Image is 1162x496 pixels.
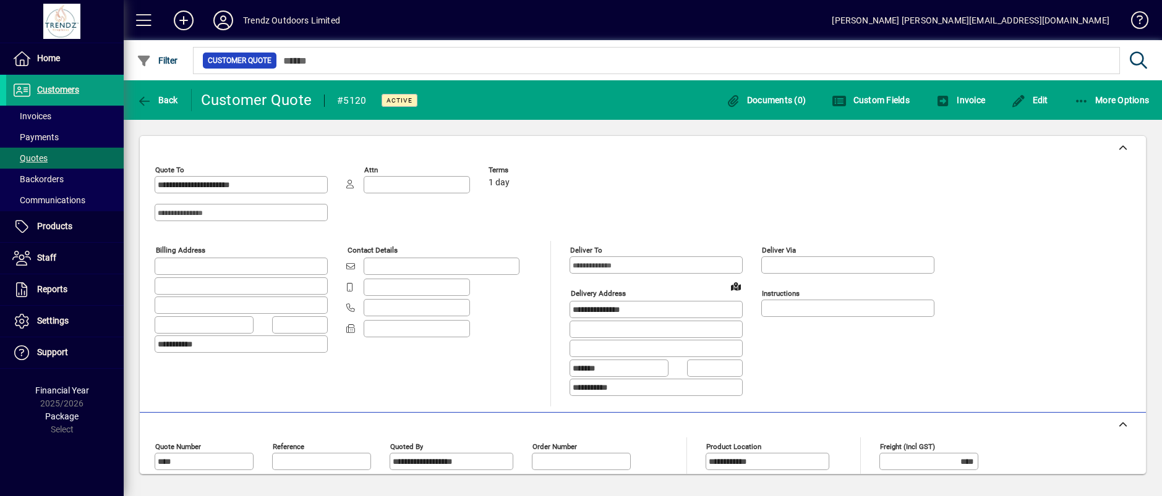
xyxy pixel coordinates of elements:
mat-label: Reference [273,442,304,450]
button: Back [134,89,181,111]
span: Active [387,96,412,104]
span: Invoice [936,95,985,105]
button: More Options [1071,89,1153,111]
a: Staff [6,243,124,274]
mat-label: Instructions [762,289,800,298]
a: Invoices [6,106,124,127]
span: 1 day [489,178,510,188]
mat-label: Freight (incl GST) [880,442,935,450]
mat-label: Attn [364,166,378,174]
button: Add [164,9,203,32]
span: Settings [37,316,69,326]
a: View on map [726,276,746,296]
a: Communications [6,190,124,211]
button: Documents (0) [722,89,809,111]
div: [PERSON_NAME] [PERSON_NAME][EMAIL_ADDRESS][DOMAIN_NAME] [832,11,1109,30]
mat-label: Product location [706,442,761,450]
span: Reports [37,284,67,294]
a: Knowledge Base [1122,2,1147,43]
span: Payments [12,132,59,142]
a: Settings [6,306,124,337]
div: #5120 [337,91,366,111]
mat-label: Deliver via [762,246,796,254]
button: Invoice [933,89,988,111]
button: Custom Fields [829,89,913,111]
span: More Options [1074,95,1150,105]
a: Reports [6,274,124,305]
app-page-header-button: Back [124,89,192,111]
span: Back [137,95,178,105]
span: Package [45,411,79,421]
span: Backorders [12,174,64,184]
span: Invoices [12,111,51,121]
span: Quotes [12,153,48,163]
mat-label: Deliver To [570,246,602,254]
span: Customers [37,85,79,95]
button: Profile [203,9,243,32]
mat-label: Quote To [155,166,184,174]
a: Payments [6,127,124,148]
a: Products [6,211,124,242]
span: Products [37,221,72,231]
span: Staff [37,253,56,263]
span: Documents (0) [725,95,806,105]
mat-label: Quoted by [390,442,423,450]
span: Communications [12,195,85,205]
span: Edit [1011,95,1048,105]
button: Edit [1008,89,1051,111]
span: Support [37,347,68,357]
span: Customer Quote [208,54,271,67]
span: Custom Fields [832,95,910,105]
div: Customer Quote [201,90,312,110]
span: Financial Year [35,385,89,395]
span: Filter [137,56,178,65]
span: Home [37,53,60,63]
a: Quotes [6,148,124,169]
div: Trendz Outdoors Limited [243,11,340,30]
a: Backorders [6,169,124,190]
button: Filter [134,49,181,72]
mat-label: Quote number [155,442,201,450]
span: Terms [489,166,563,174]
a: Support [6,337,124,368]
mat-label: Order number [532,442,577,450]
a: Home [6,43,124,74]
